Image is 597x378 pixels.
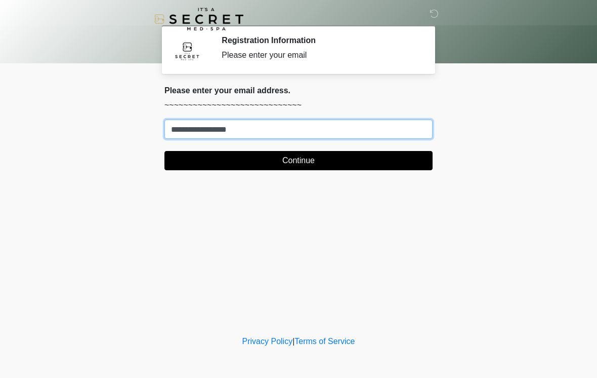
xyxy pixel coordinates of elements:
[164,99,433,111] p: ~~~~~~~~~~~~~~~~~~~~~~~~~~~~~
[154,8,243,30] img: It's A Secret Med Spa Logo
[222,35,417,45] h2: Registration Information
[164,86,433,95] h2: Please enter your email address.
[222,49,417,61] div: Please enter your email
[292,337,294,346] a: |
[242,337,293,346] a: Privacy Policy
[164,151,433,170] button: Continue
[294,337,355,346] a: Terms of Service
[172,35,202,66] img: Agent Avatar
